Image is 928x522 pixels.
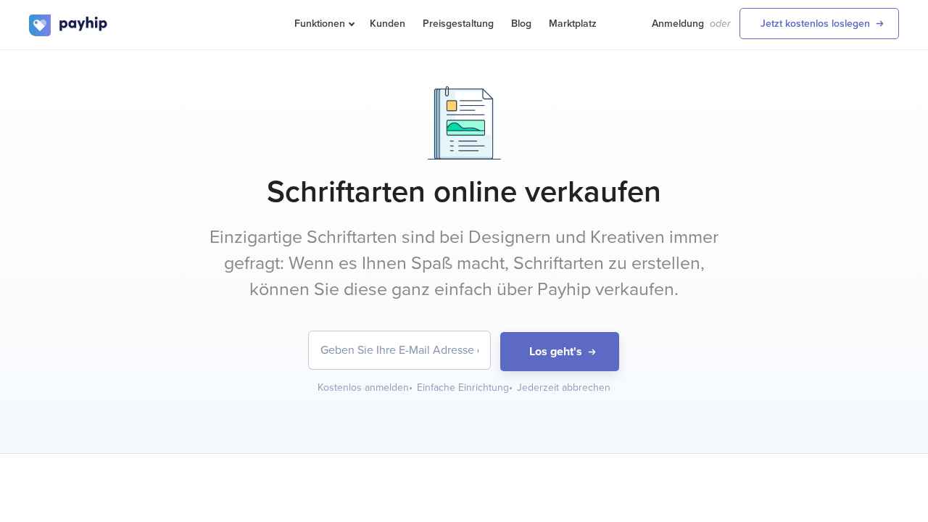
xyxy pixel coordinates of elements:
span: • [509,381,513,394]
span: Funktionen [294,17,352,30]
img: Documents.png [428,86,501,159]
button: Los geht's [500,332,619,372]
p: Einzigartige Schriftarten sind bei Designern und Kreativen immer gefragt: Wenn es Ihnen Spaß mach... [192,225,736,302]
div: Einfache Einrichtung [417,381,514,395]
img: logo.svg [29,14,109,36]
a: Jetzt kostenlos loslegen [739,8,899,39]
h1: Schriftarten online verkaufen [29,174,899,210]
span: • [409,381,413,394]
div: Kostenlos anmelden [318,381,414,395]
div: Jederzeit abbrechen [517,381,610,395]
input: Geben Sie Ihre E-Mail Adresse ein [309,331,490,369]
